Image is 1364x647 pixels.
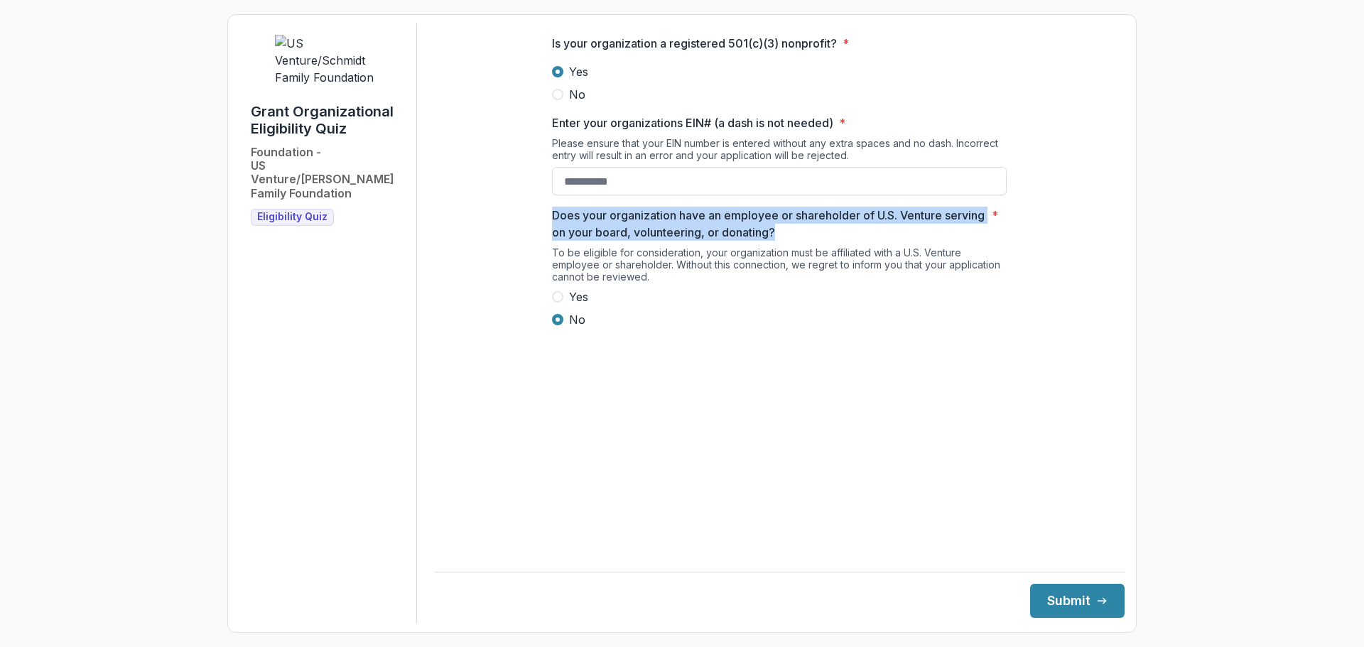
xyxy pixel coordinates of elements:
span: No [569,86,585,103]
h2: Foundation - US Venture/[PERSON_NAME] Family Foundation [251,146,405,200]
button: Submit [1030,584,1125,618]
span: Eligibility Quiz [257,211,328,223]
div: To be eligible for consideration, your organization must be affiliated with a U.S. Venture employ... [552,246,1007,288]
p: Is your organization a registered 501(c)(3) nonprofit? [552,35,837,52]
h1: Grant Organizational Eligibility Quiz [251,103,405,137]
span: Yes [569,63,588,80]
p: Enter your organizations EIN# (a dash is not needed) [552,114,833,131]
img: US Venture/Schmidt Family Foundation [275,35,381,86]
div: Please ensure that your EIN number is entered without any extra spaces and no dash. Incorrect ent... [552,137,1007,167]
span: Yes [569,288,588,305]
span: No [569,311,585,328]
p: Does your organization have an employee or shareholder of U.S. Venture serving on your board, vol... [552,207,986,241]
